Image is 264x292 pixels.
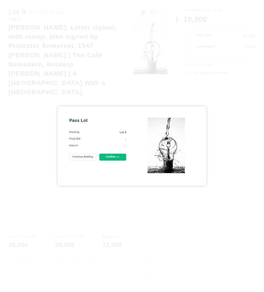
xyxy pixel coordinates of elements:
button: Continue Bidding [69,154,97,161]
div: Pass Lot [69,118,127,123]
div: Lot 9 [79,130,126,134]
button: Confirm [99,154,127,161]
div: Final Bid [69,137,80,141]
div: Passing [69,130,79,134]
div: - [78,144,127,148]
div: - [80,137,126,141]
div: Source [69,144,78,148]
